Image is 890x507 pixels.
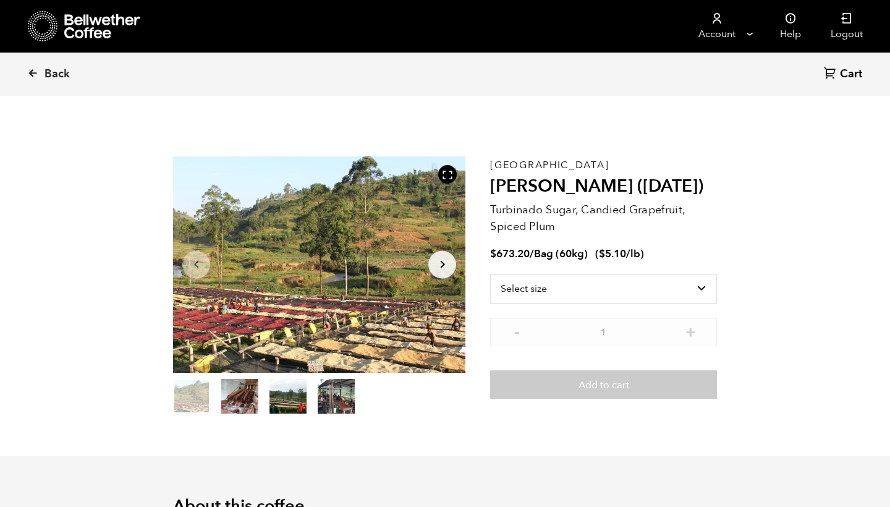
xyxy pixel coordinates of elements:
span: / [530,247,534,261]
span: Cart [840,67,862,82]
span: ( ) [595,247,644,261]
bdi: 673.20 [490,247,530,261]
span: $ [599,247,605,261]
span: /lb [626,247,640,261]
a: Cart [824,66,865,83]
h2: [PERSON_NAME] ([DATE]) [490,176,717,197]
bdi: 5.10 [599,247,626,261]
span: Back [44,67,70,82]
button: - [509,325,524,337]
span: Bag (60kg) [534,247,588,261]
button: Add to cart [490,370,717,399]
p: Turbinado Sugar, Candied Grapefruit, Spiced Plum [490,202,717,235]
span: $ [490,247,496,261]
button: + [683,325,698,337]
